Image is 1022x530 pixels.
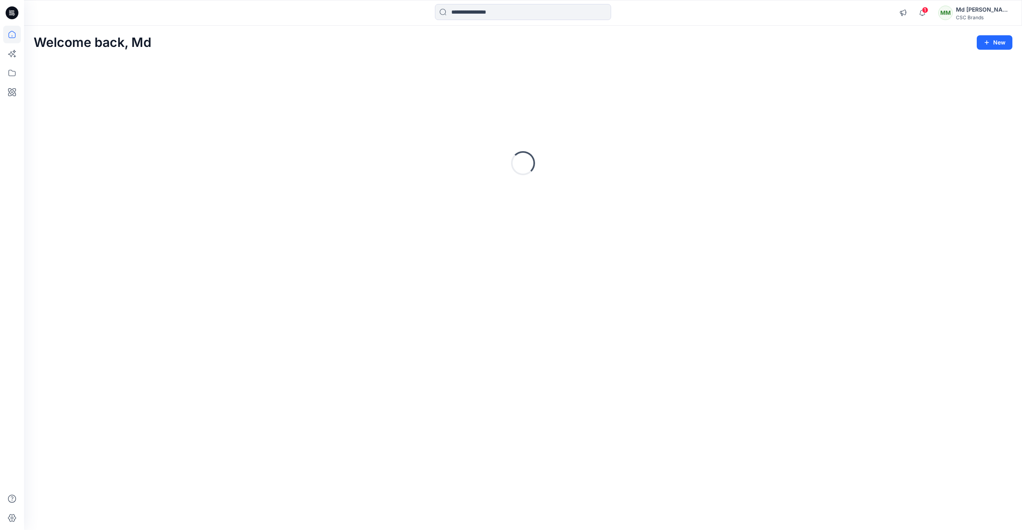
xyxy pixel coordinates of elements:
button: New [977,35,1012,50]
div: Md [PERSON_NAME] [956,5,1012,14]
div: MM [938,6,953,20]
h2: Welcome back, Md [34,35,151,50]
div: CSC Brands [956,14,1012,20]
span: 1 [922,7,928,13]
